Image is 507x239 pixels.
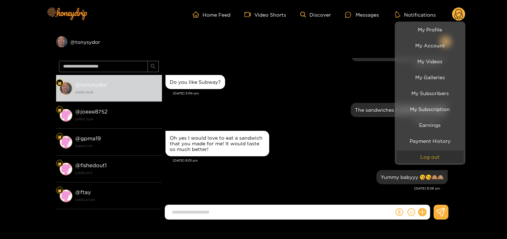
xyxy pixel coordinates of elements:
[397,135,464,147] a: Payment History
[397,119,464,131] a: Earnings
[397,87,464,99] a: My Subscribers
[397,23,464,36] a: My Profile
[397,103,464,115] a: My Subscription
[397,39,464,52] a: My Account
[397,151,464,163] button: Log out
[397,71,464,83] a: My Galleries
[397,55,464,68] a: My Videos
